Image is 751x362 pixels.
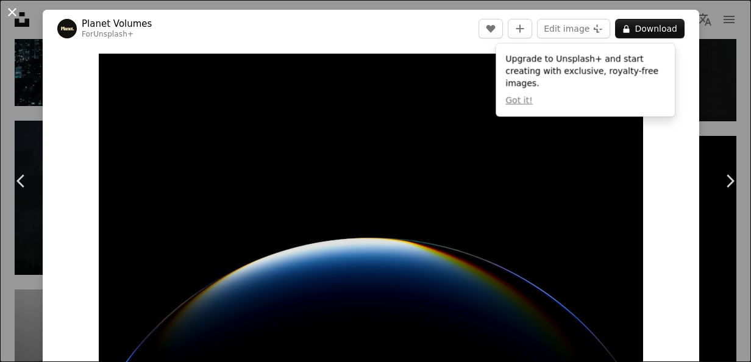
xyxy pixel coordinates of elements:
[82,30,152,40] div: For
[479,19,503,38] button: Like
[508,19,532,38] button: Add to Collection
[93,30,133,38] a: Unsplash+
[505,94,532,107] button: Got it!
[82,18,152,30] a: Planet Volumes
[708,122,751,240] a: Next
[57,19,77,38] img: Go to Planet Volumes's profile
[496,43,675,116] div: Upgrade to Unsplash+ and start creating with exclusive, royalty-free images.
[537,19,610,38] button: Edit image
[615,19,685,38] button: Download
